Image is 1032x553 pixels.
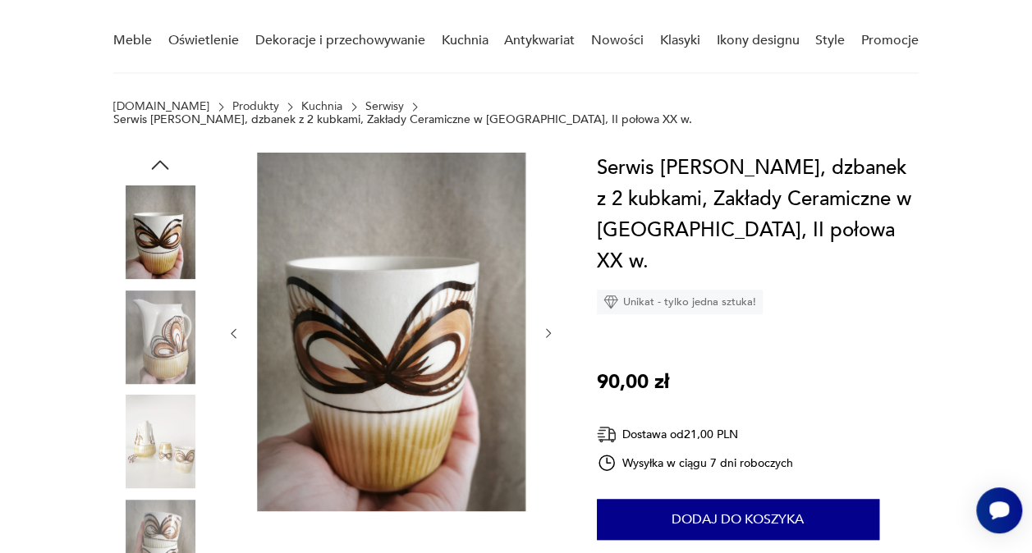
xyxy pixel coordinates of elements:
a: Dekoracje i przechowywanie [255,9,425,72]
img: Zdjęcie produktu Serwis Maria, dzbanek z 2 kubkami, Zakłady Ceramiczne w Mirostowicach, II połowa... [113,395,207,488]
a: Promocje [861,9,919,72]
iframe: Smartsupp widget button [976,487,1022,533]
a: Oświetlenie [168,9,239,72]
div: Dostawa od 21,00 PLN [597,424,794,445]
a: Meble [113,9,152,72]
img: Zdjęcie produktu Serwis Maria, dzbanek z 2 kubkami, Zakłady Ceramiczne w Mirostowicach, II połowa... [113,185,207,279]
a: [DOMAIN_NAME] [113,100,209,113]
button: Dodaj do koszyka [597,499,879,540]
a: Serwisy [365,100,404,113]
p: 90,00 zł [597,367,669,398]
div: Unikat - tylko jedna sztuka! [597,290,763,314]
img: Ikona dostawy [597,424,617,445]
div: Wysyłka w ciągu 7 dni roboczych [597,453,794,473]
img: Zdjęcie produktu Serwis Maria, dzbanek z 2 kubkami, Zakłady Ceramiczne w Mirostowicach, II połowa... [257,153,525,511]
a: Kuchnia [301,100,342,113]
a: Nowości [591,9,644,72]
p: Serwis [PERSON_NAME], dzbanek z 2 kubkami, Zakłady Ceramiczne w [GEOGRAPHIC_DATA], II połowa XX w. [113,113,692,126]
a: Style [815,9,845,72]
a: Ikony designu [716,9,799,72]
a: Antykwariat [504,9,575,72]
img: Ikona diamentu [603,295,618,309]
h1: Serwis [PERSON_NAME], dzbanek z 2 kubkami, Zakłady Ceramiczne w [GEOGRAPHIC_DATA], II połowa XX w. [597,153,919,277]
a: Kuchnia [441,9,488,72]
img: Zdjęcie produktu Serwis Maria, dzbanek z 2 kubkami, Zakłady Ceramiczne w Mirostowicach, II połowa... [113,290,207,384]
a: Produkty [232,100,279,113]
a: Klasyki [660,9,700,72]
